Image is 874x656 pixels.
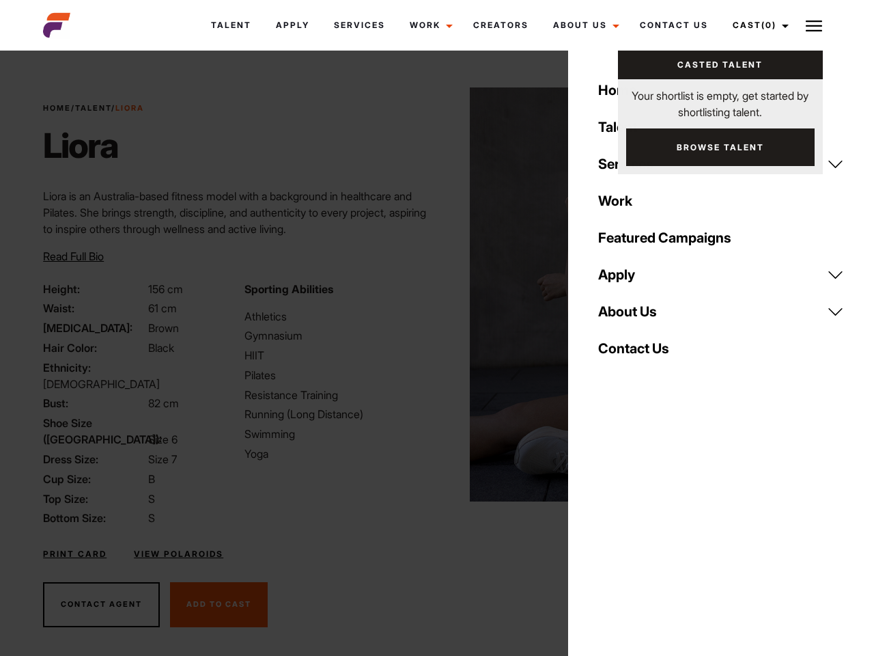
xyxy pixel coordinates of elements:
span: Size 7 [148,452,177,466]
span: / / [43,102,144,114]
span: 82 cm [148,396,179,410]
a: View Polaroids [134,548,223,560]
li: Swimming [244,426,429,442]
a: Apply [590,256,852,293]
span: (0) [761,20,776,30]
span: Hair Color: [43,340,145,356]
a: Home [590,72,852,109]
a: Cast(0) [720,7,797,44]
li: Yoga [244,446,429,462]
img: Burger icon [806,18,822,34]
a: Work [590,182,852,219]
a: Contact Us [628,7,720,44]
a: Services [590,146,852,182]
li: Running (Long Distance) [244,406,429,422]
a: Talent [590,109,852,146]
span: Waist: [43,300,145,316]
span: Bust: [43,395,145,411]
span: Dress Size: [43,451,145,467]
span: Height: [43,281,145,297]
button: Read Full Bio [43,248,104,264]
span: [MEDICAL_DATA]: [43,320,145,336]
a: Creators [461,7,541,44]
a: Services [322,7,397,44]
button: Add To Cast [170,582,268,627]
span: Read Full Bio [43,249,104,263]
strong: Liora [115,103,144,113]
span: Cup Size: [43,471,145,487]
span: B [148,472,155,486]
a: Work [397,7,461,44]
a: Talent [75,103,111,113]
a: Browse Talent [626,128,815,166]
a: Talent [199,7,264,44]
span: Add To Cast [186,599,251,609]
img: cropped-aefm-brand-fav-22-square.png [43,12,70,39]
span: S [148,511,155,525]
a: Apply [264,7,322,44]
span: Shoe Size ([GEOGRAPHIC_DATA]): [43,415,145,448]
span: Size 6 [148,433,178,446]
span: [DEMOGRAPHIC_DATA] [43,377,160,391]
li: Athletics [244,308,429,325]
a: Featured Campaigns [590,219,852,256]
a: Print Card [43,548,107,560]
a: Contact Us [590,330,852,367]
li: HIIT [244,347,429,364]
span: Bottom Size: [43,510,145,526]
p: Your shortlist is empty, get started by shortlisting talent. [618,79,823,120]
span: S [148,492,155,506]
span: Black [148,341,174,355]
span: Top Size: [43,491,145,507]
span: Brown [148,321,179,335]
span: 156 cm [148,282,183,296]
strong: Sporting Abilities [244,282,333,296]
a: About Us [590,293,852,330]
li: Pilates [244,367,429,383]
a: About Us [541,7,628,44]
h1: Liora [43,125,144,166]
a: Home [43,103,71,113]
span: Ethnicity: [43,359,145,376]
span: 61 cm [148,301,177,315]
button: Contact Agent [43,582,160,627]
li: Resistance Training [244,387,429,403]
li: Gymnasium [244,327,429,344]
p: Liora is an Australia-based fitness model with a background in healthcare and Pilates. She brings... [43,188,429,237]
a: Casted Talent [618,51,823,79]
